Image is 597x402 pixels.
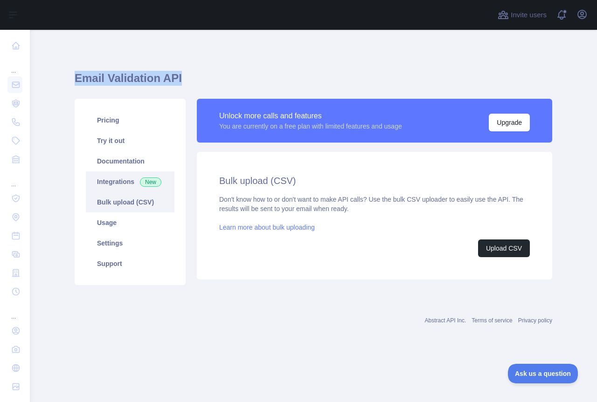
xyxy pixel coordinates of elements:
[219,122,402,131] div: You are currently on a free plan with limited features and usage
[86,110,174,130] a: Pricing
[140,177,161,187] span: New
[86,171,174,192] a: Integrations New
[511,10,547,20] span: Invite users
[86,233,174,253] a: Settings
[86,192,174,212] a: Bulk upload (CSV)
[7,302,22,320] div: ...
[86,212,174,233] a: Usage
[86,253,174,274] a: Support
[472,317,512,324] a: Terms of service
[219,195,530,257] div: Don't know how to or don't want to make API calls? Use the bulk CSV uploader to easily use the AP...
[518,317,552,324] a: Privacy policy
[478,239,530,257] button: Upload CSV
[219,224,315,231] a: Learn more about bulk uploading
[7,56,22,75] div: ...
[75,71,552,93] h1: Email Validation API
[508,364,578,383] iframe: Toggle Customer Support
[219,174,530,187] h2: Bulk upload (CSV)
[7,170,22,188] div: ...
[86,130,174,151] a: Try it out
[425,317,466,324] a: Abstract API Inc.
[86,151,174,171] a: Documentation
[219,110,402,122] div: Unlock more calls and features
[496,7,548,22] button: Invite users
[489,114,530,131] button: Upgrade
